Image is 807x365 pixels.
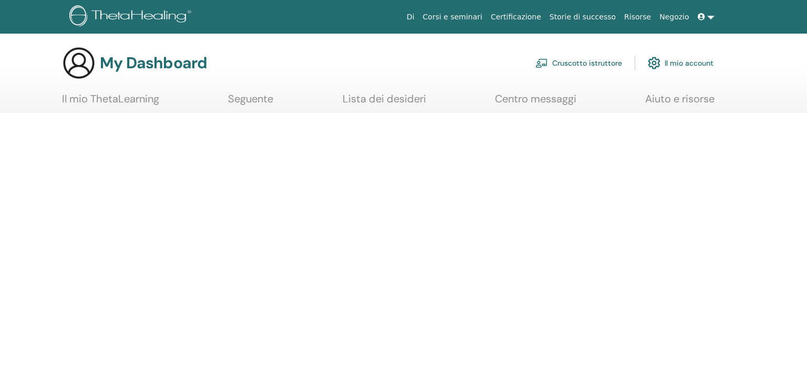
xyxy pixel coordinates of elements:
[487,7,545,27] a: Certificazione
[62,46,96,80] img: generic-user-icon.jpg
[419,7,487,27] a: Corsi e seminari
[69,5,195,29] img: logo.png
[648,54,660,72] img: cog.svg
[62,92,159,113] a: Il mio ThetaLearning
[228,92,273,113] a: Seguente
[620,7,655,27] a: Risorse
[402,7,419,27] a: Di
[535,51,622,75] a: Cruscotto istruttore
[545,7,620,27] a: Storie di successo
[648,51,713,75] a: Il mio account
[343,92,426,113] a: Lista dei desideri
[645,92,715,113] a: Aiuto e risorse
[495,92,576,113] a: Centro messaggi
[100,54,207,72] h3: My Dashboard
[535,58,548,68] img: chalkboard-teacher.svg
[655,7,693,27] a: Negozio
